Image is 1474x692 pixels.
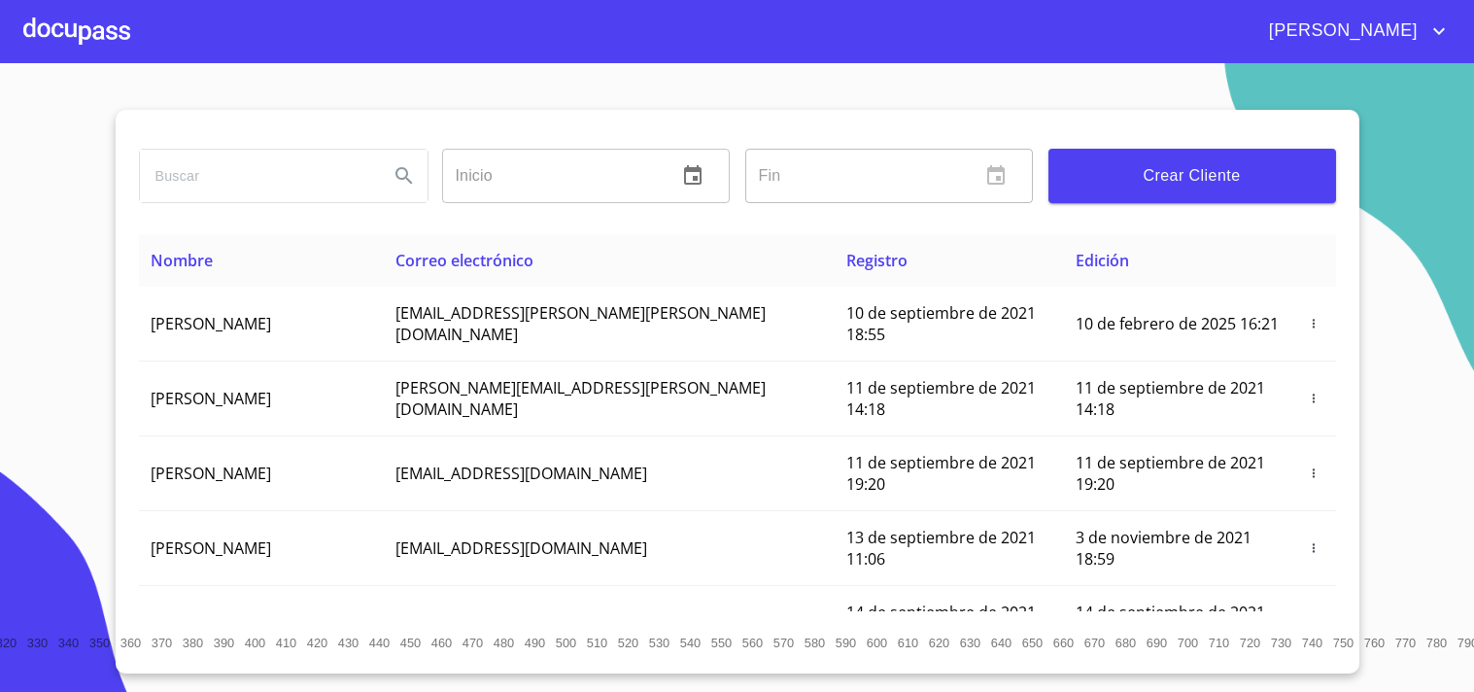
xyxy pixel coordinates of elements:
span: 500 [556,636,576,650]
button: 370 [147,627,178,658]
span: Edición [1076,250,1129,271]
span: 640 [991,636,1011,650]
button: 620 [924,627,955,658]
button: 760 [1359,627,1390,658]
span: [PERSON_NAME] [151,313,271,334]
span: 550 [711,636,732,650]
button: 350 [85,627,116,658]
button: 660 [1048,627,1080,658]
button: 580 [800,627,831,658]
span: 700 [1178,636,1198,650]
span: [PERSON_NAME][EMAIL_ADDRESS][PERSON_NAME][DOMAIN_NAME] [395,377,766,420]
span: 470 [463,636,483,650]
span: 11 de septiembre de 2021 19:20 [846,452,1036,495]
span: Registro [846,250,908,271]
button: 570 [769,627,800,658]
button: 450 [395,627,427,658]
button: 600 [862,627,893,658]
span: Crear Cliente [1064,162,1320,190]
span: 440 [369,636,390,650]
button: 700 [1173,627,1204,658]
span: 530 [649,636,669,650]
span: Correo electrónico [395,250,533,271]
span: 330 [27,636,48,650]
button: 420 [302,627,333,658]
span: 10 de febrero de 2025 16:21 [1076,313,1279,334]
button: 610 [893,627,924,658]
button: 650 [1017,627,1048,658]
button: 430 [333,627,364,658]
button: 530 [644,627,675,658]
button: 440 [364,627,395,658]
span: 490 [525,636,545,650]
button: 520 [613,627,644,658]
span: 740 [1302,636,1322,650]
button: 390 [209,627,240,658]
button: 510 [582,627,613,658]
span: 350 [89,636,110,650]
span: 400 [245,636,265,650]
button: Crear Cliente [1048,149,1336,203]
span: [EMAIL_ADDRESS][DOMAIN_NAME] [395,537,647,559]
span: Nombre [151,250,213,271]
button: 630 [955,627,986,658]
span: 720 [1240,636,1260,650]
button: 540 [675,627,706,658]
span: 13 de septiembre de 2021 11:06 [846,527,1036,570]
span: 510 [587,636,607,650]
span: 420 [307,636,327,650]
button: 400 [240,627,271,658]
button: 480 [489,627,520,658]
span: 770 [1395,636,1416,650]
span: 380 [183,636,203,650]
button: 680 [1111,627,1142,658]
span: 780 [1426,636,1447,650]
span: [PERSON_NAME] [1254,16,1427,47]
span: 760 [1364,636,1385,650]
button: 490 [520,627,551,658]
span: 710 [1209,636,1229,650]
span: 670 [1084,636,1105,650]
button: 740 [1297,627,1328,658]
span: 560 [742,636,763,650]
span: 630 [960,636,980,650]
button: 730 [1266,627,1297,658]
span: 620 [929,636,949,650]
button: 670 [1080,627,1111,658]
button: 470 [458,627,489,658]
span: [PERSON_NAME] [151,463,271,484]
button: 690 [1142,627,1173,658]
span: 11 de septiembre de 2021 14:18 [1076,377,1265,420]
button: 360 [116,627,147,658]
span: 480 [494,636,514,650]
input: search [140,150,373,202]
span: 610 [898,636,918,650]
button: 500 [551,627,582,658]
span: 14 de septiembre de 2021 12:26 [1076,602,1265,644]
span: 3 de noviembre de 2021 18:59 [1076,527,1251,570]
button: 380 [178,627,209,658]
span: [EMAIL_ADDRESS][PERSON_NAME][PERSON_NAME][DOMAIN_NAME] [395,302,766,345]
button: 590 [831,627,862,658]
button: 410 [271,627,302,658]
span: 580 [805,636,825,650]
button: 750 [1328,627,1359,658]
span: 570 [773,636,794,650]
span: 11 de septiembre de 2021 14:18 [846,377,1036,420]
span: 430 [338,636,359,650]
button: 460 [427,627,458,658]
span: 600 [867,636,887,650]
button: 780 [1422,627,1453,658]
button: 720 [1235,627,1266,658]
span: 590 [836,636,856,650]
span: 390 [214,636,234,650]
span: 14 de septiembre de 2021 12:26 [846,602,1036,644]
button: account of current user [1254,16,1451,47]
span: 690 [1147,636,1167,650]
span: 340 [58,636,79,650]
button: 550 [706,627,737,658]
span: 520 [618,636,638,650]
span: 750 [1333,636,1354,650]
span: [PERSON_NAME] [151,537,271,559]
span: [PERSON_NAME] [151,388,271,409]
